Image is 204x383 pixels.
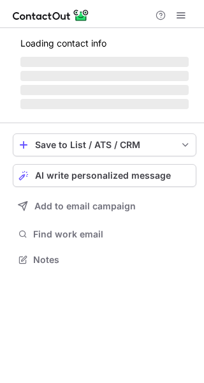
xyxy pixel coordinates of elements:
button: Notes [13,251,196,269]
span: ‌ [20,99,189,109]
button: AI write personalized message [13,164,196,187]
button: Add to email campaign [13,195,196,218]
img: ContactOut v5.3.10 [13,8,89,23]
span: ‌ [20,85,189,95]
button: Find work email [13,225,196,243]
span: ‌ [20,57,189,67]
span: Add to email campaign [34,201,136,211]
div: Save to List / ATS / CRM [35,140,174,150]
span: AI write personalized message [35,170,171,181]
button: save-profile-one-click [13,133,196,156]
span: ‌ [20,71,189,81]
span: Notes [33,254,191,266]
span: Find work email [33,229,191,240]
p: Loading contact info [20,38,189,49]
